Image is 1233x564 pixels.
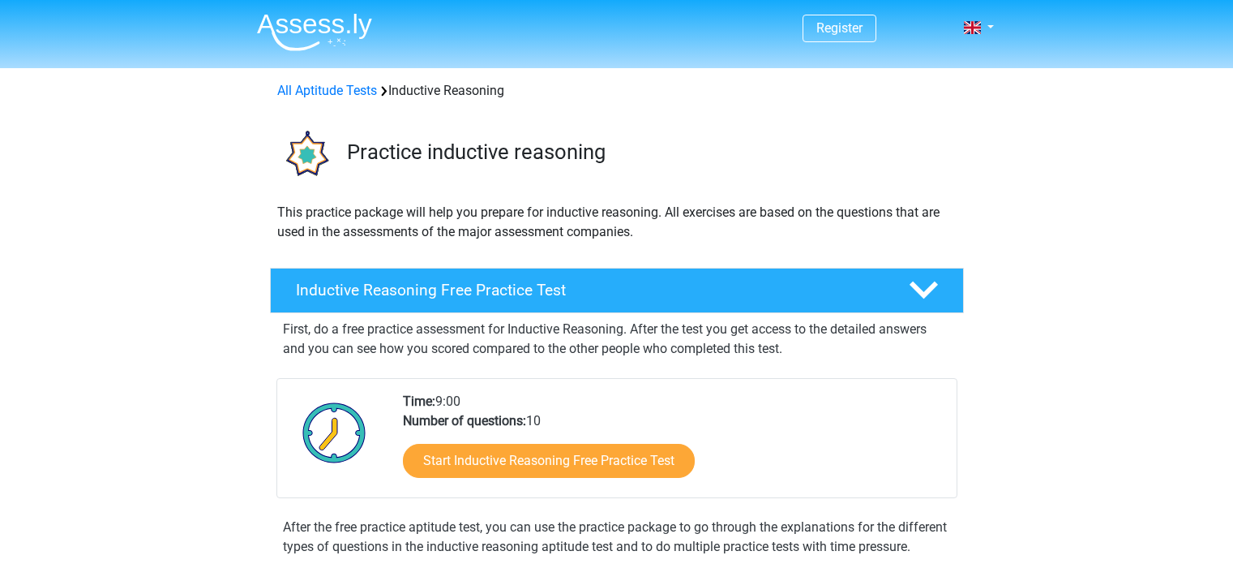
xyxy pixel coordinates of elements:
[277,203,957,242] p: This practice package will help you prepare for inductive reasoning. All exercises are based on t...
[271,120,340,189] img: inductive reasoning
[293,392,375,473] img: Clock
[283,320,951,359] p: First, do a free practice assessment for Inductive Reasoning. After the test you get access to th...
[276,518,957,557] div: After the free practice aptitude test, you can use the practice package to go through the explana...
[403,444,695,478] a: Start Inductive Reasoning Free Practice Test
[257,13,372,51] img: Assessly
[403,394,435,409] b: Time:
[277,83,377,98] a: All Aptitude Tests
[403,413,526,428] b: Number of questions:
[263,268,970,313] a: Inductive Reasoning Free Practice Test
[347,140,951,165] h3: Practice inductive reasoning
[296,281,883,299] h4: Inductive Reasoning Free Practice Test
[391,392,956,497] div: 9:00 10
[816,20,863,36] a: Register
[271,81,963,101] div: Inductive Reasoning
